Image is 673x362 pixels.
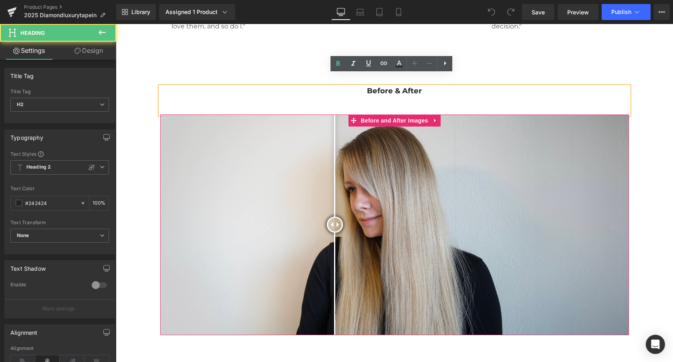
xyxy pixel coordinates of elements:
[484,4,500,20] button: Undo
[26,164,51,171] b: Heading 2
[17,101,24,107] b: H2
[10,282,84,290] div: Enable
[42,305,75,312] p: More settings
[24,4,116,10] a: Product Pages
[503,4,519,20] button: Redo
[602,4,651,20] button: Publish
[17,232,29,238] b: None
[370,4,389,20] a: Tablet
[165,8,229,16] div: Assigned 1 Product
[654,4,670,20] button: More
[60,42,118,60] a: Design
[10,186,109,191] div: Text Color
[351,4,370,20] a: Laptop
[532,8,545,16] span: Save
[611,9,631,15] span: Publish
[25,199,77,207] input: Color
[10,68,34,79] div: Title Tag
[567,8,589,16] span: Preview
[89,196,109,210] div: %
[10,89,109,95] div: Title Tag
[10,325,38,336] div: Alignment
[131,8,150,16] span: Library
[243,90,314,103] span: Before and After Images
[24,12,97,18] span: 2025 Diamondluxurytapein
[44,62,513,71] h2: Before & After
[389,4,408,20] a: Mobile
[10,346,109,351] div: Alignment
[558,4,598,20] a: Preview
[331,4,351,20] a: Desktop
[116,4,156,20] a: New Library
[10,130,43,141] div: Typography
[314,90,325,103] a: Expand / Collapse
[5,299,115,318] button: More settings
[20,30,45,36] span: Heading
[646,335,665,354] div: Open Intercom Messenger
[10,261,46,272] div: Text Shadow
[10,151,109,157] div: Text Styles
[10,220,109,225] div: Text Transform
